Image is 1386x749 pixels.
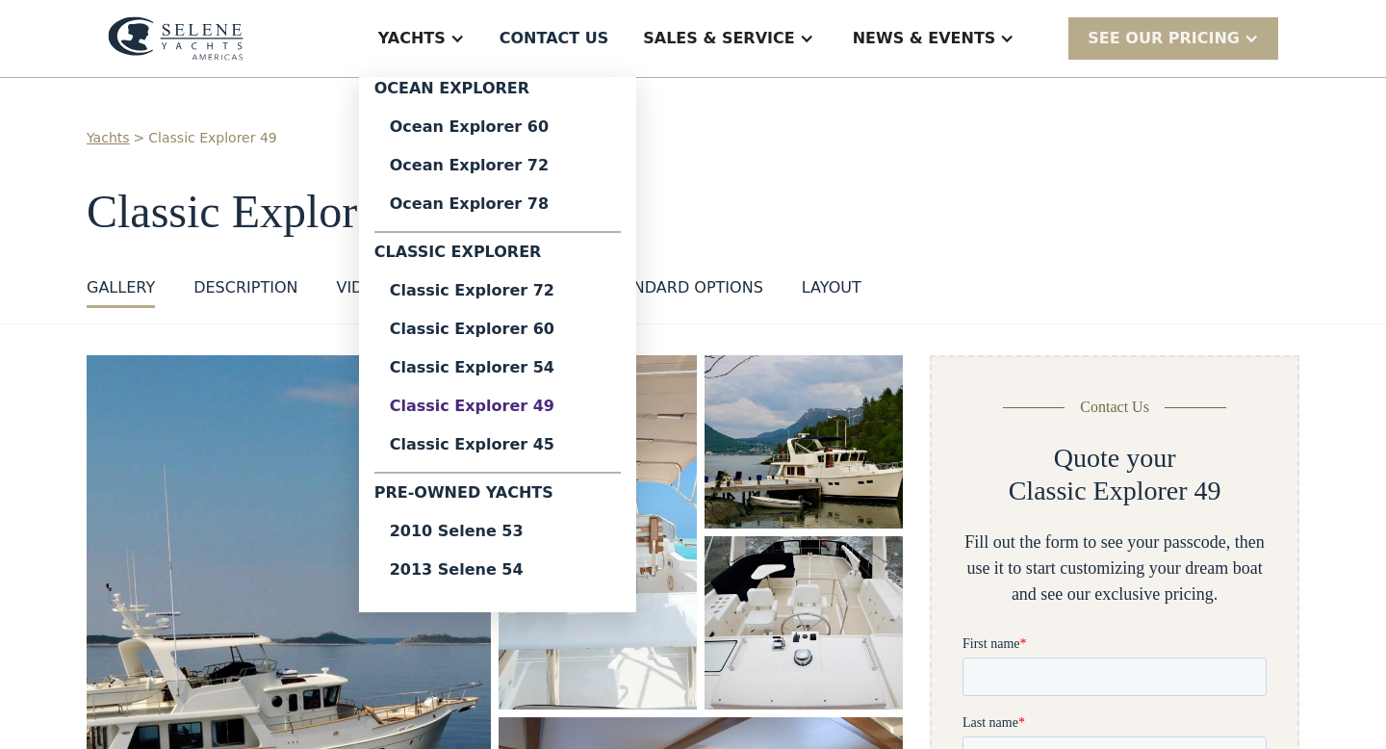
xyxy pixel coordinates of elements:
div: Classic Explorer 49 [390,399,605,414]
div: Contact US [500,27,609,50]
a: standard options [604,276,763,308]
h1: Classic Explorer 49 [87,187,1299,238]
div: VIDEO [336,276,385,299]
div: 2010 Selene 53 [390,524,605,539]
img: logo [108,16,244,61]
div: 2013 Selene 54 [390,562,605,578]
div: Ocean Explorer 60 [390,119,605,135]
a: 2013 Selene 54 [374,551,621,589]
a: Ocean Explorer 72 [374,146,621,185]
h2: Quote your [1054,442,1176,475]
div: DESCRIPTION [193,276,297,299]
a: open lightbox [705,355,903,529]
div: layout [802,276,861,299]
a: Ocean Explorer 78 [374,185,621,223]
div: Classic Explorer 60 [390,322,605,337]
a: Yachts [87,128,130,148]
nav: Yachts [359,77,636,612]
div: News & EVENTS [853,27,996,50]
a: Classic Explorer 49 [148,128,276,148]
div: Sales & Service [643,27,794,50]
div: Yachts [378,27,446,50]
div: Classic Explorer [374,241,621,271]
span: Tick the box below to receive occasional updates, exclusive offers, and VIP access via text message. [2,676,278,727]
div: > [134,128,145,148]
a: Classic Explorer 49 [374,387,621,426]
div: GALLERY [87,276,155,299]
div: Ocean Explorer 78 [390,196,605,212]
img: 50 foot motor yacht [705,355,903,529]
a: Classic Explorer 54 [374,349,621,387]
a: VIDEO [336,276,385,308]
div: Ocean Explorer [374,77,621,108]
a: Classic Explorer 60 [374,310,621,349]
div: Classic Explorer 72 [390,283,605,298]
a: DESCRIPTION [193,276,297,308]
div: SEE Our Pricing [1088,27,1240,50]
div: Fill out the form to see your passcode, then use it to start customizing your dream boat and see ... [962,529,1267,607]
div: SEE Our Pricing [1068,17,1278,59]
div: Classic Explorer 54 [390,360,605,375]
div: Pre-Owned Yachts [374,481,621,512]
a: GALLERY [87,276,155,308]
a: 2010 Selene 53 [374,512,621,551]
a: Classic Explorer 45 [374,426,621,464]
div: Classic Explorer 45 [390,437,605,452]
img: 50 foot motor yacht [705,536,903,710]
h2: Classic Explorer 49 [1009,475,1221,507]
div: Contact Us [1080,396,1149,419]
a: Ocean Explorer 60 [374,108,621,146]
div: standard options [604,276,763,299]
a: Classic Explorer 72 [374,271,621,310]
a: layout [802,276,861,308]
div: Ocean Explorer 72 [390,158,605,173]
a: open lightbox [705,536,903,710]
